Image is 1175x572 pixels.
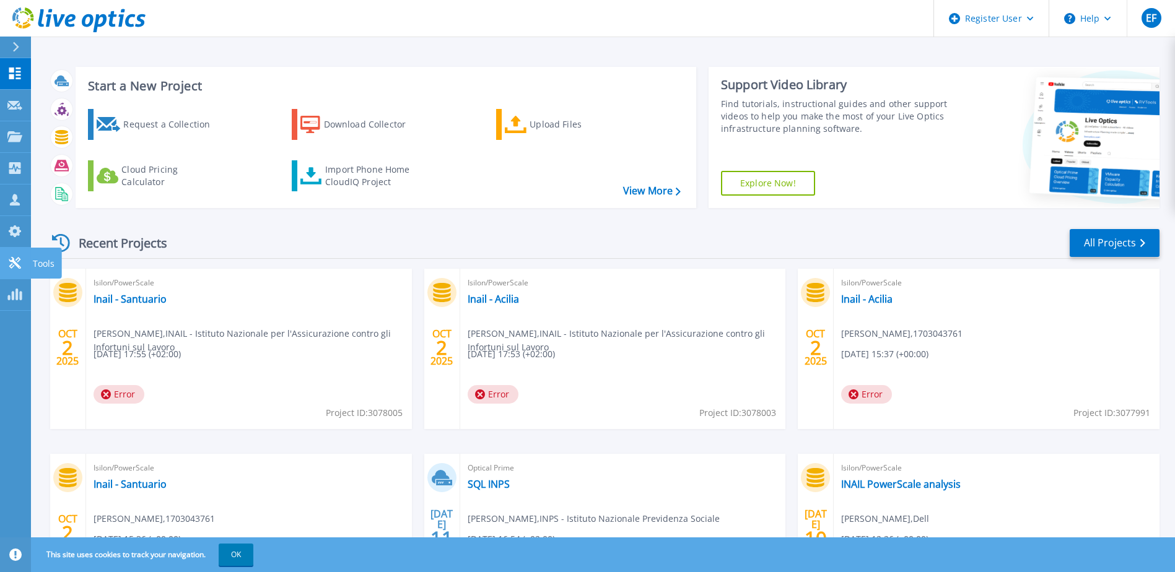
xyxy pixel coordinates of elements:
[94,327,412,354] span: [PERSON_NAME] , INAIL - Istituto Nazionale per l'Assicurazione contro gli Infortuni sul Lavoro
[88,79,680,93] h3: Start a New Project
[841,327,963,340] span: [PERSON_NAME] , 1703043761
[326,406,403,420] span: Project ID: 3078005
[94,347,181,361] span: [DATE] 17:55 (+02:00)
[468,347,555,361] span: [DATE] 17:53 (+02:00)
[56,325,79,370] div: OCT 2025
[430,533,453,544] span: 11
[721,98,951,135] div: Find tutorials, instructional guides and other support videos to help you make the most of your L...
[94,478,167,490] a: Inail - Santuario
[468,512,720,526] span: [PERSON_NAME] , INPS - Istituto Nazionale Previdenza Sociale
[468,478,510,490] a: SQL INPS
[94,512,215,526] span: [PERSON_NAME] , 1703043761
[1070,229,1160,257] a: All Projects
[56,510,79,555] div: OCT 2025
[436,342,447,353] span: 2
[121,163,221,188] div: Cloud Pricing Calculator
[468,532,555,546] span: [DATE] 16:54 (+02:00)
[62,527,73,538] span: 2
[530,112,629,137] div: Upload Files
[468,385,518,404] span: Error
[219,544,253,566] button: OK
[468,293,519,305] a: Inail - Acilia
[123,112,222,137] div: Request a Collection
[1073,406,1150,420] span: Project ID: 3077991
[841,293,893,305] a: Inail - Acilia
[94,276,404,290] span: Isilon/PowerScale
[721,171,815,196] a: Explore Now!
[805,533,827,544] span: 10
[721,77,951,93] div: Support Video Library
[699,406,776,420] span: Project ID: 3078003
[430,325,453,370] div: OCT 2025
[430,510,453,555] div: [DATE] 2025
[810,342,821,353] span: 2
[1146,13,1156,23] span: EF
[33,248,55,280] p: Tools
[34,544,253,566] span: This site uses cookies to track your navigation.
[94,293,167,305] a: Inail - Santuario
[841,385,892,404] span: Error
[841,532,928,546] span: [DATE] 12:26 (+00:00)
[804,325,828,370] div: OCT 2025
[468,327,786,354] span: [PERSON_NAME] , INAIL - Istituto Nazionale per l'Assicurazione contro gli Infortuni sul Lavoro
[468,276,779,290] span: Isilon/PowerScale
[88,160,226,191] a: Cloud Pricing Calculator
[94,461,404,475] span: Isilon/PowerScale
[94,385,144,404] span: Error
[841,461,1152,475] span: Isilon/PowerScale
[841,512,929,526] span: [PERSON_NAME] , Dell
[841,478,961,490] a: INAIL PowerScale analysis
[841,276,1152,290] span: Isilon/PowerScale
[804,510,828,555] div: [DATE] 2025
[841,347,928,361] span: [DATE] 15:37 (+00:00)
[94,532,181,546] span: [DATE] 15:36 (+00:00)
[325,163,422,188] div: Import Phone Home CloudIQ Project
[88,109,226,140] a: Request a Collection
[62,342,73,353] span: 2
[48,228,184,258] div: Recent Projects
[468,461,779,475] span: Optical Prime
[324,112,423,137] div: Download Collector
[292,109,430,140] a: Download Collector
[623,185,681,197] a: View More
[496,109,634,140] a: Upload Files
